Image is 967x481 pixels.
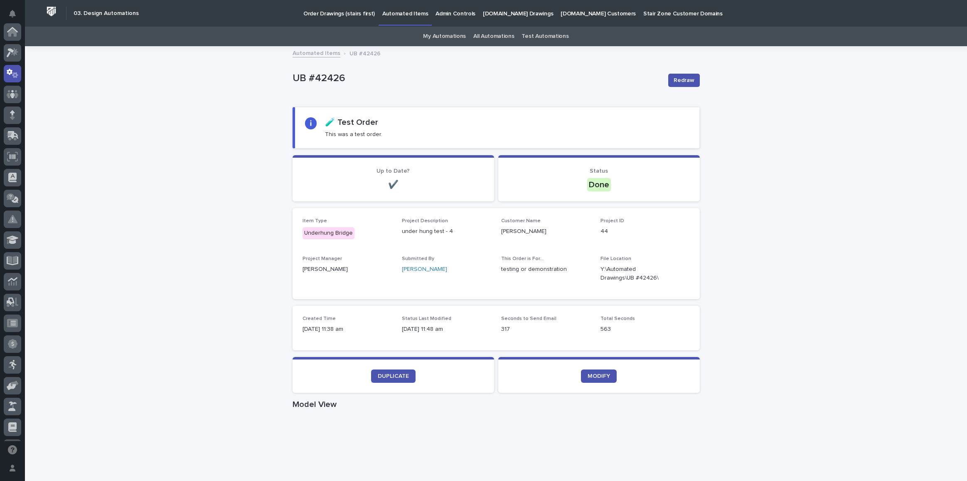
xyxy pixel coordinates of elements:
[501,218,541,223] span: Customer Name
[588,373,610,379] span: MODIFY
[501,265,591,274] p: testing or demonstration
[325,117,378,127] h2: 🧪 Test Order
[303,227,354,239] div: Underhung Bridge
[600,265,670,283] : Y:\Automated Drawings\UB #42426\
[402,218,448,223] span: Project Description
[44,4,59,19] img: Workspace Logo
[423,27,466,46] a: My Automations
[303,180,484,190] p: ✔️
[600,325,690,334] p: 563
[473,27,514,46] a: All Automations
[600,218,624,223] span: Project ID
[10,10,21,23] div: Notifications
[349,48,381,57] p: UB #42426
[293,48,340,57] a: Automated Items
[587,178,611,191] div: Done
[668,74,700,87] button: Redraw
[600,256,631,261] span: File Location
[303,265,392,274] p: [PERSON_NAME]
[522,27,568,46] a: Test Automations
[378,373,409,379] span: DUPLICATE
[376,168,410,174] span: Up to Date?
[581,369,617,383] a: MODIFY
[501,227,591,236] p: [PERSON_NAME]
[674,76,694,84] span: Redraw
[74,10,139,17] h2: 03. Design Automations
[303,218,327,223] span: Item Type
[303,256,342,261] span: Project Manager
[402,256,434,261] span: Submitted By
[600,316,635,321] span: Total Seconds
[293,399,700,409] h1: Model View
[501,316,556,321] span: Seconds to Send Email
[402,325,491,334] p: [DATE] 11:48 am
[501,256,544,261] span: This Order is For...
[402,227,491,236] p: under hung test - 4
[293,72,662,84] p: UB #42426
[303,325,392,334] p: [DATE] 11:38 am
[4,441,21,459] button: Open support chat
[501,325,591,334] p: 317
[590,168,608,174] span: Status
[371,369,416,383] a: DUPLICATE
[402,265,447,274] a: [PERSON_NAME]
[402,316,451,321] span: Status Last Modified
[4,5,21,22] button: Notifications
[303,316,336,321] span: Created Time
[600,227,690,236] p: 44
[325,131,382,138] p: This was a test order.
